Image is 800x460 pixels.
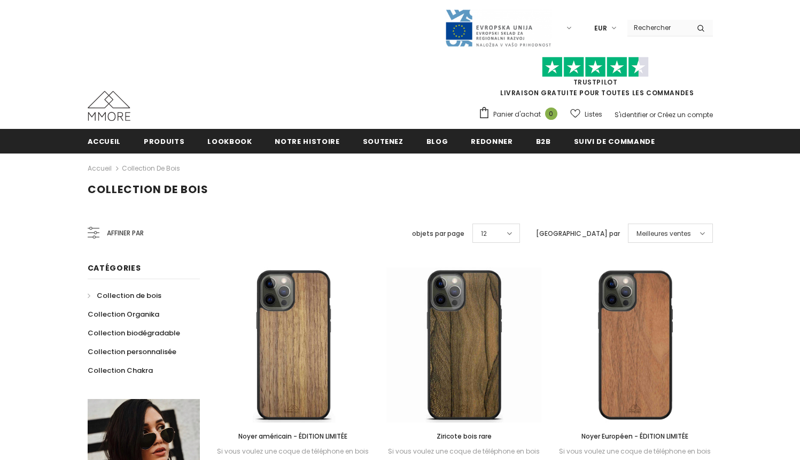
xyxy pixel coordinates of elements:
[545,108,557,120] span: 0
[573,78,618,87] a: TrustPilot
[88,342,176,361] a: Collection personnalisée
[493,109,541,120] span: Panier d'achat
[657,110,713,119] a: Créez un compte
[88,365,153,375] span: Collection Chakra
[445,23,552,32] a: Javni Razpis
[144,136,184,147] span: Produits
[557,431,712,442] a: Noyer Européen - ÉDITION LIMITÉE
[97,290,161,301] span: Collection de bois
[426,129,448,153] a: Blog
[88,324,180,342] a: Collection biodégradable
[88,162,112,175] a: Accueil
[122,164,180,173] a: Collection de bois
[542,57,649,78] img: Faites confiance aux étoiles pilotes
[363,136,403,147] span: soutenez
[88,129,121,153] a: Accueil
[570,105,602,124] a: Listes
[581,432,688,441] span: Noyer Européen - ÉDITION LIMITÉE
[585,109,602,120] span: Listes
[478,106,563,122] a: Panier d'achat 0
[144,129,184,153] a: Produits
[275,129,339,153] a: Notre histoire
[88,263,141,273] span: Catégories
[207,129,252,153] a: Lookbook
[471,136,512,147] span: Redonner
[412,228,464,239] label: objets par page
[445,9,552,48] img: Javni Razpis
[88,136,121,147] span: Accueil
[88,91,130,121] img: Cas MMORE
[536,129,551,153] a: B2B
[107,227,144,239] span: Affiner par
[386,431,541,442] a: Ziricote bois rare
[627,20,689,35] input: Search Site
[363,129,403,153] a: soutenez
[437,432,492,441] span: Ziricote bois rare
[275,136,339,147] span: Notre histoire
[88,347,176,357] span: Collection personnalisée
[536,136,551,147] span: B2B
[88,286,161,305] a: Collection de bois
[238,432,347,441] span: Noyer américain - ÉDITION LIMITÉE
[481,228,487,239] span: 12
[207,136,252,147] span: Lookbook
[88,328,180,338] span: Collection biodégradable
[88,309,159,319] span: Collection Organika
[216,431,371,442] a: Noyer américain - ÉDITION LIMITÉE
[536,228,620,239] label: [GEOGRAPHIC_DATA] par
[88,182,208,197] span: Collection de bois
[478,62,713,97] span: LIVRAISON GRATUITE POUR TOUTES LES COMMANDES
[636,228,691,239] span: Meilleures ventes
[88,305,159,324] a: Collection Organika
[649,110,656,119] span: or
[426,136,448,147] span: Blog
[574,129,655,153] a: Suivi de commande
[88,361,153,380] a: Collection Chakra
[615,110,648,119] a: S'identifier
[574,136,655,147] span: Suivi de commande
[594,23,607,34] span: EUR
[471,129,512,153] a: Redonner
